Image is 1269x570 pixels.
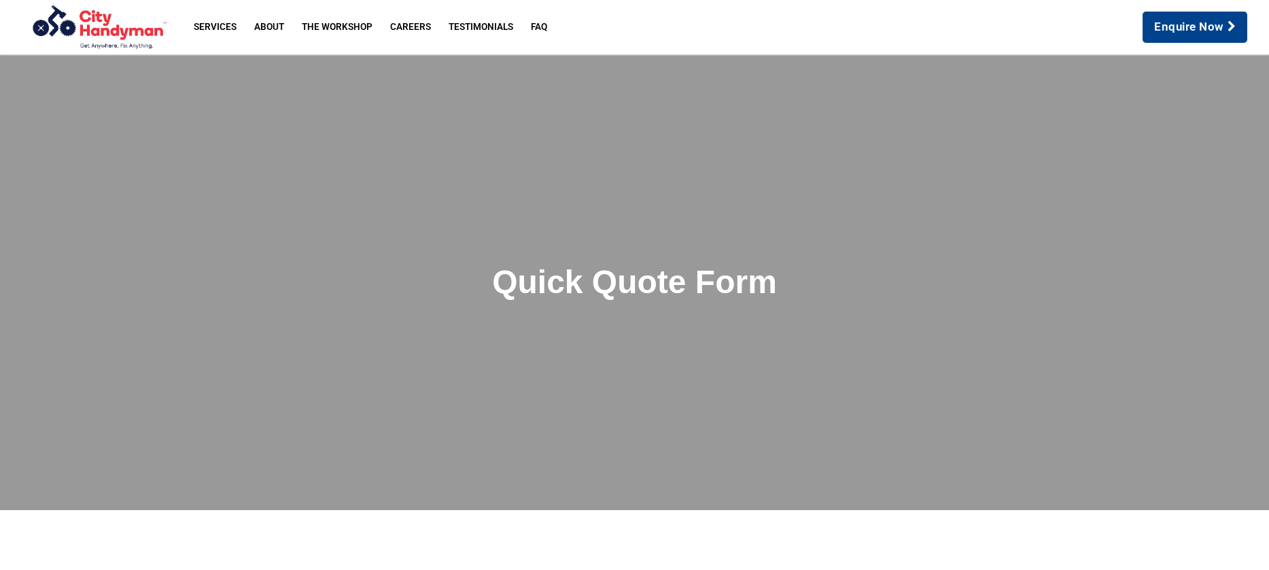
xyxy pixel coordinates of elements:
[440,14,522,40] a: Testimonials
[194,22,237,32] span: Services
[522,14,556,40] a: FAQ
[449,22,513,32] span: Testimonials
[16,4,179,50] img: City Handyman | Melbourne
[185,14,245,40] a: Services
[381,14,440,40] a: Careers
[531,22,547,32] span: FAQ
[254,22,284,32] span: About
[245,14,293,40] a: About
[390,22,431,32] span: Careers
[293,14,381,40] a: The Workshop
[247,263,1022,302] h2: Quick Quote Form
[1143,12,1247,43] a: Enquire Now
[302,22,372,32] span: The Workshop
